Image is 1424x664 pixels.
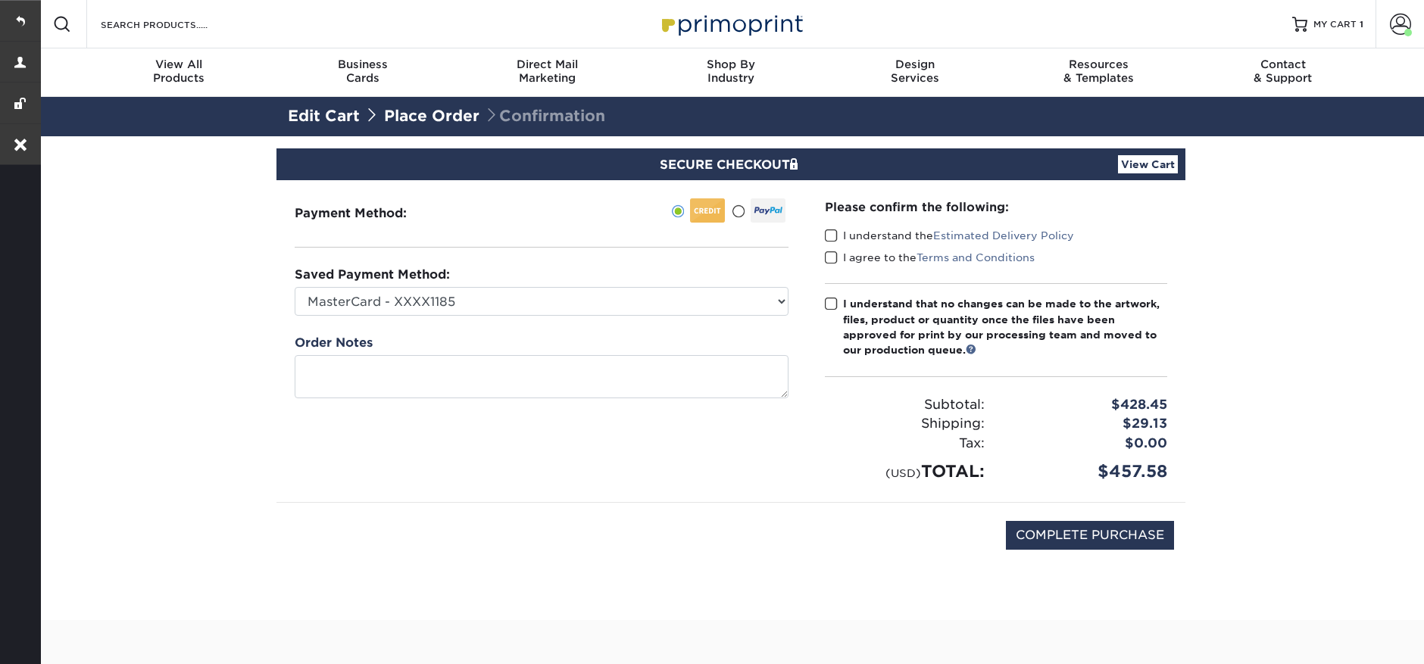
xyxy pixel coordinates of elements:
[295,206,444,220] h3: Payment Method:
[271,58,455,71] span: Business
[384,107,479,125] a: Place Order
[813,414,996,434] div: Shipping:
[996,395,1179,415] div: $428.45
[639,48,823,97] a: Shop ByIndustry
[87,48,271,97] a: View AllProducts
[87,58,271,85] div: Products
[455,58,639,85] div: Marketing
[295,334,373,352] label: Order Notes
[1360,19,1363,30] span: 1
[655,8,807,40] img: Primoprint
[823,58,1007,71] span: Design
[660,157,802,172] span: SECURE CHECKOUT
[813,459,996,484] div: TOTAL:
[484,107,605,125] span: Confirmation
[843,296,1167,358] div: I understand that no changes can be made to the artwork, files, product or quantity once the file...
[271,48,455,97] a: BusinessCards
[455,58,639,71] span: Direct Mail
[288,107,360,125] a: Edit Cart
[1313,18,1357,31] span: MY CART
[1007,58,1191,85] div: & Templates
[917,251,1035,263] a: Terms and Conditions
[639,58,823,85] div: Industry
[288,521,364,566] img: DigiCert Secured Site Seal
[639,58,823,71] span: Shop By
[1007,58,1191,71] span: Resources
[1006,521,1174,550] input: COMPLETE PURCHASE
[813,395,996,415] div: Subtotal:
[823,58,1007,85] div: Services
[1191,58,1375,85] div: & Support
[825,198,1167,216] div: Please confirm the following:
[813,434,996,454] div: Tax:
[996,414,1179,434] div: $29.13
[271,58,455,85] div: Cards
[1191,48,1375,97] a: Contact& Support
[933,229,1074,242] a: Estimated Delivery Policy
[996,459,1179,484] div: $457.58
[885,466,921,479] small: (USD)
[996,434,1179,454] div: $0.00
[825,250,1035,265] label: I agree to the
[455,48,639,97] a: Direct MailMarketing
[823,48,1007,97] a: DesignServices
[99,15,247,33] input: SEARCH PRODUCTS.....
[1191,58,1375,71] span: Contact
[1007,48,1191,97] a: Resources& Templates
[87,58,271,71] span: View All
[1118,155,1178,173] a: View Cart
[295,266,450,284] label: Saved Payment Method:
[825,228,1074,243] label: I understand the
